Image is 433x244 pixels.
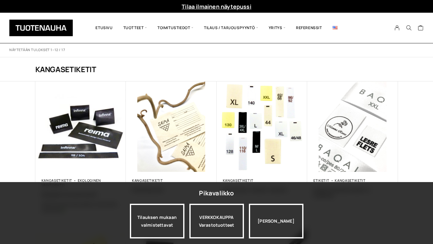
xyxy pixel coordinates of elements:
div: [PERSON_NAME] [249,204,303,238]
a: Tilaa ilmainen näytepussi [182,3,251,10]
a: Kangasetiketit [42,178,73,183]
a: Kangasetiketit [223,178,254,183]
a: VERKKOKAUPPAVarastotuotteet [189,204,244,238]
img: English [333,26,338,29]
div: VERKKOKAUPPA Varastotuotteet [189,204,244,238]
a: Tilauksen mukaan valmistettavat [130,204,184,238]
p: Näytetään tulokset 1–12 / 17 [9,48,65,52]
span: Tilaus / Tarjouspyyntö [199,17,263,38]
a: Cart [418,25,424,32]
a: Kangasetiketit [335,178,366,183]
a: Referenssit [291,17,327,38]
span: Yritys [263,17,291,38]
img: Tuotenauha Oy [9,20,73,36]
a: Etiketit [313,178,329,183]
a: Kangasetiketit [132,178,163,183]
div: Pikavalikko [199,188,234,199]
button: Search [403,25,415,31]
a: Etusivu [90,17,118,38]
span: Tuotteet [118,17,152,38]
span: Toimitustiedot [152,17,199,38]
a: My Account [391,25,403,31]
h1: Kangasetiketit [35,64,398,74]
